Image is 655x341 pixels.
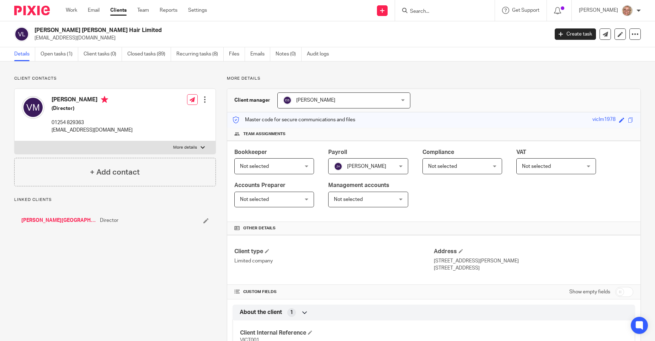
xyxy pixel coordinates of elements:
span: Not selected [522,164,551,169]
span: [PERSON_NAME] [347,164,386,169]
a: Client tasks (0) [84,47,122,61]
h3: Client manager [234,97,270,104]
a: Emails [250,47,270,61]
img: Pixie [14,6,50,15]
a: Email [88,7,100,14]
h4: CUSTOM FIELDS [234,289,434,295]
p: More details [227,76,641,81]
img: svg%3E [283,96,292,105]
img: svg%3E [22,96,44,119]
span: Compliance [422,149,454,155]
span: VAT [516,149,526,155]
p: Linked clients [14,197,216,203]
span: Not selected [240,197,269,202]
img: SJ.jpg [622,5,633,16]
h4: + Add contact [90,167,140,178]
h4: Address [434,248,633,255]
p: More details [173,145,197,150]
a: Reports [160,7,177,14]
label: Show empty fields [569,288,610,295]
a: Audit logs [307,47,334,61]
p: [PERSON_NAME] [579,7,618,14]
a: Files [229,47,245,61]
span: Director [100,217,118,224]
span: Payroll [328,149,347,155]
a: Recurring tasks (8) [176,47,224,61]
span: Team assignments [243,131,286,137]
a: [PERSON_NAME][GEOGRAPHIC_DATA] [21,217,96,224]
a: Open tasks (1) [41,47,78,61]
span: [PERSON_NAME] [296,98,335,103]
p: Client contacts [14,76,216,81]
p: Limited company [234,257,434,265]
span: Not selected [240,164,269,169]
p: [STREET_ADDRESS][PERSON_NAME] [434,257,633,265]
h4: Client type [234,248,434,255]
a: Notes (0) [276,47,302,61]
p: [EMAIL_ADDRESS][DOMAIN_NAME] [34,34,544,42]
span: Management accounts [328,182,389,188]
h5: (Director) [52,105,133,112]
p: [EMAIL_ADDRESS][DOMAIN_NAME] [52,127,133,134]
a: Clients [110,7,127,14]
span: Accounts Preparer [234,182,286,188]
a: Closed tasks (89) [127,47,171,61]
h2: [PERSON_NAME] [PERSON_NAME] Hair Limited [34,27,442,34]
p: [STREET_ADDRESS] [434,265,633,272]
p: Master code for secure communications and files [233,116,355,123]
h4: Client Internal Reference [240,329,434,337]
a: Team [137,7,149,14]
span: Other details [243,225,276,231]
a: Settings [188,7,207,14]
span: 1 [290,309,293,316]
p: 01254 829363 [52,119,133,126]
div: viclm1978 [592,116,616,124]
span: Not selected [334,197,363,202]
span: Get Support [512,8,539,13]
img: svg%3E [334,162,342,171]
i: Primary [101,96,108,103]
span: Not selected [428,164,457,169]
span: Bookkeeper [234,149,267,155]
input: Search [409,9,473,15]
a: Details [14,47,35,61]
a: Create task [555,28,596,40]
a: Work [66,7,77,14]
span: About the client [240,309,282,316]
img: svg%3E [14,27,29,42]
h4: [PERSON_NAME] [52,96,133,105]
